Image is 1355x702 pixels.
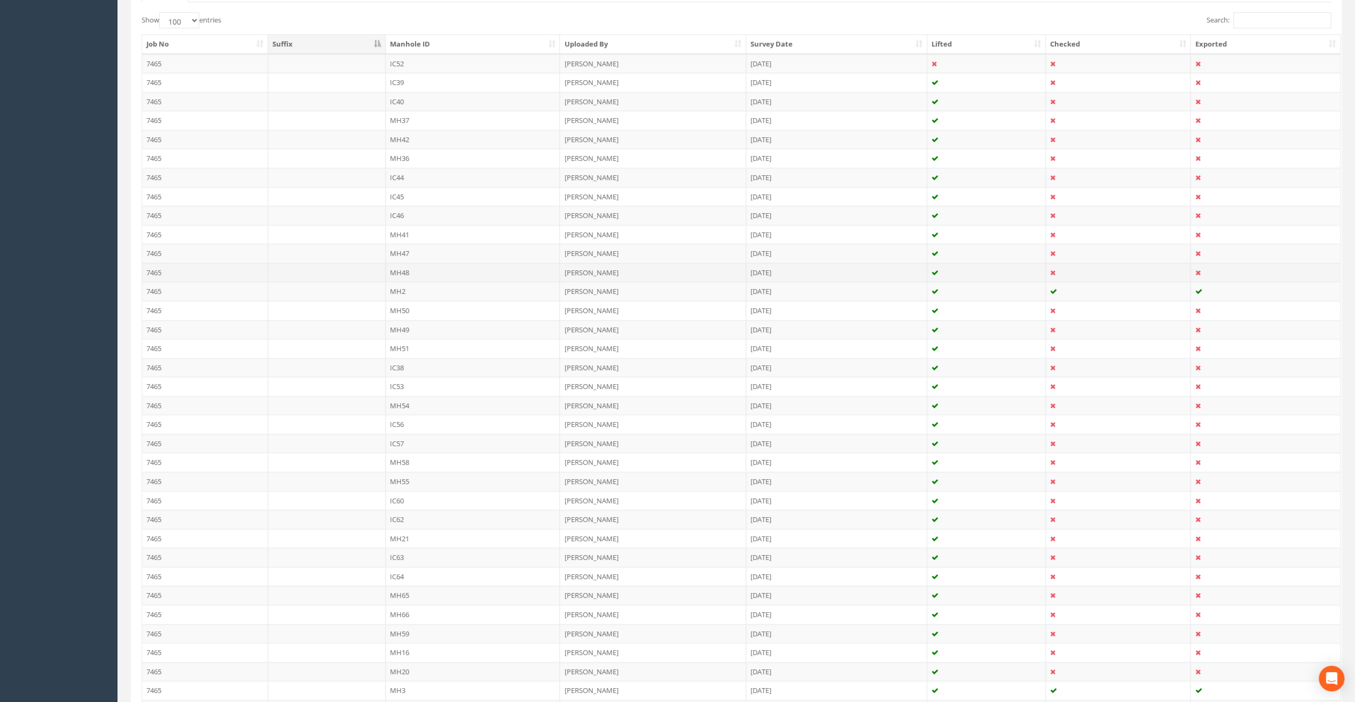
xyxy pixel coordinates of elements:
td: IC39 [386,73,560,92]
td: MH42 [386,130,560,149]
td: 7465 [142,586,268,605]
td: [DATE] [746,282,927,301]
td: 7465 [142,434,268,453]
input: Search: [1233,12,1331,28]
td: [DATE] [746,491,927,510]
td: 7465 [142,510,268,529]
td: 7465 [142,681,268,700]
td: [DATE] [746,624,927,643]
td: 7465 [142,567,268,586]
td: 7465 [142,168,268,187]
td: [PERSON_NAME] [560,149,746,168]
td: [DATE] [746,510,927,529]
td: [PERSON_NAME] [560,320,746,339]
td: [DATE] [746,662,927,681]
td: MH50 [386,301,560,320]
td: [PERSON_NAME] [560,396,746,415]
td: MH48 [386,263,560,282]
td: 7465 [142,111,268,130]
td: [PERSON_NAME] [560,130,746,149]
td: [PERSON_NAME] [560,92,746,111]
div: Open Intercom Messenger [1319,666,1344,691]
td: 7465 [142,225,268,244]
td: [DATE] [746,529,927,548]
td: [PERSON_NAME] [560,415,746,434]
td: [DATE] [746,434,927,453]
th: Exported: activate to sort column ascending [1190,35,1340,54]
td: [DATE] [746,605,927,624]
td: [PERSON_NAME] [560,529,746,548]
th: Lifted: activate to sort column ascending [927,35,1046,54]
td: 7465 [142,624,268,643]
td: [DATE] [746,453,927,472]
td: 7465 [142,548,268,567]
td: [DATE] [746,472,927,491]
td: MH51 [386,339,560,358]
td: [DATE] [746,377,927,396]
td: 7465 [142,263,268,282]
td: IC44 [386,168,560,187]
td: MH58 [386,453,560,472]
td: MH47 [386,244,560,263]
td: IC52 [386,54,560,73]
td: [DATE] [746,187,927,206]
td: [DATE] [746,263,927,282]
td: MH16 [386,643,560,662]
td: [DATE] [746,111,927,130]
td: IC53 [386,377,560,396]
td: [DATE] [746,54,927,73]
td: MH54 [386,396,560,415]
td: [PERSON_NAME] [560,453,746,472]
td: [PERSON_NAME] [560,301,746,320]
td: [PERSON_NAME] [560,510,746,529]
td: [PERSON_NAME] [560,187,746,206]
td: [PERSON_NAME] [560,662,746,681]
td: [PERSON_NAME] [560,434,746,453]
th: Manhole ID: activate to sort column ascending [386,35,560,54]
td: [DATE] [746,339,927,358]
td: IC57 [386,434,560,453]
td: MH2 [386,282,560,301]
td: [DATE] [746,244,927,263]
td: [DATE] [746,586,927,605]
td: 7465 [142,92,268,111]
td: 7465 [142,206,268,225]
td: 7465 [142,453,268,472]
label: Show entries [142,12,221,28]
td: IC56 [386,415,560,434]
td: [PERSON_NAME] [560,567,746,586]
td: [PERSON_NAME] [560,54,746,73]
td: IC62 [386,510,560,529]
td: MH59 [386,624,560,643]
select: Showentries [159,12,199,28]
td: [PERSON_NAME] [560,282,746,301]
td: [PERSON_NAME] [560,472,746,491]
td: [DATE] [746,168,927,187]
td: [PERSON_NAME] [560,586,746,605]
td: IC46 [386,206,560,225]
td: [PERSON_NAME] [560,225,746,244]
td: [DATE] [746,225,927,244]
td: IC38 [386,358,560,377]
td: [PERSON_NAME] [560,263,746,282]
td: 7465 [142,491,268,510]
td: 7465 [142,605,268,624]
td: 7465 [142,662,268,681]
th: Uploaded By: activate to sort column ascending [560,35,746,54]
td: [PERSON_NAME] [560,111,746,130]
td: 7465 [142,358,268,377]
td: 7465 [142,339,268,358]
td: [PERSON_NAME] [560,377,746,396]
td: 7465 [142,377,268,396]
td: [PERSON_NAME] [560,168,746,187]
td: [PERSON_NAME] [560,643,746,662]
label: Search: [1207,12,1331,28]
td: MH21 [386,529,560,548]
td: [PERSON_NAME] [560,548,746,567]
td: [PERSON_NAME] [560,358,746,377]
th: Checked: activate to sort column ascending [1046,35,1191,54]
td: [PERSON_NAME] [560,624,746,643]
td: 7465 [142,244,268,263]
td: [DATE] [746,358,927,377]
td: IC63 [386,548,560,567]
